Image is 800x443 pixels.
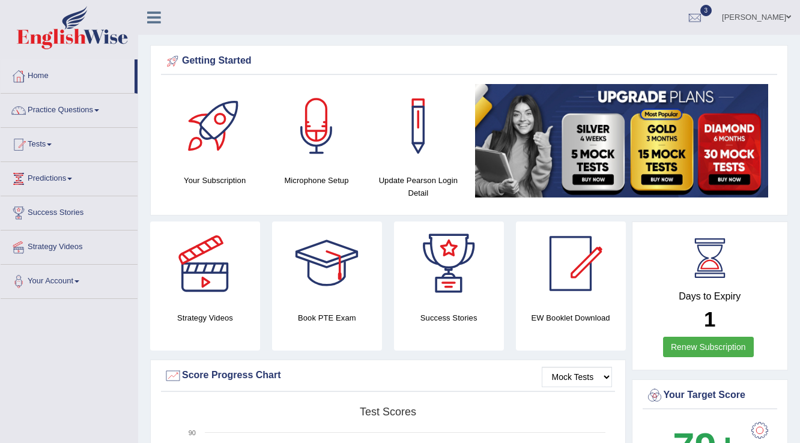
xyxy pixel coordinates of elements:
a: Practice Questions [1,94,138,124]
h4: Success Stories [394,312,504,324]
h4: Days to Expiry [646,291,775,302]
h4: Book PTE Exam [272,312,382,324]
h4: EW Booklet Download [516,312,626,324]
h4: Your Subscription [170,174,259,187]
a: Home [1,59,135,89]
b: 1 [704,307,715,331]
div: Getting Started [164,52,774,70]
img: small5.jpg [475,84,768,197]
a: Tests [1,128,138,158]
h4: Strategy Videos [150,312,260,324]
h4: Update Pearson Login Detail [374,174,463,199]
div: Score Progress Chart [164,367,612,385]
a: Predictions [1,162,138,192]
a: Strategy Videos [1,231,138,261]
a: Renew Subscription [663,337,754,357]
a: Your Account [1,265,138,295]
h4: Microphone Setup [271,174,361,187]
a: Success Stories [1,196,138,226]
tspan: Test scores [360,406,416,418]
span: 3 [700,5,712,16]
div: Your Target Score [646,387,775,405]
text: 90 [189,429,196,436]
